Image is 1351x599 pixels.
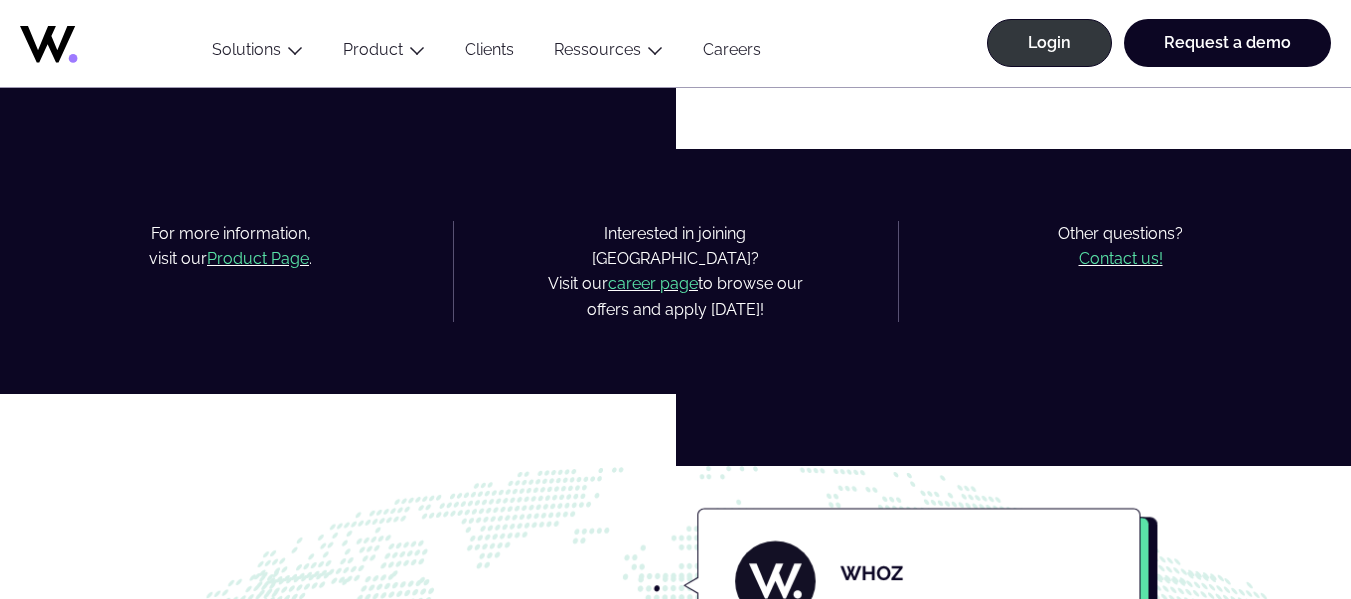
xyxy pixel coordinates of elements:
[504,221,847,322] p: Interested in joining [GEOGRAPHIC_DATA]? Visit our to browse our offers and apply [DATE]!
[1079,249,1163,268] a: Contact us!
[1124,19,1331,67] a: Request a demo
[343,40,403,59] a: Product
[1219,467,1323,571] iframe: Chatbot
[683,40,781,67] a: Careers
[1026,221,1215,284] p: Other questions?
[534,40,683,67] button: Ressources
[323,40,445,67] button: Product
[554,40,641,59] a: Ressources
[445,40,534,67] a: Clients
[207,249,309,268] a: Product Page
[608,274,698,293] a: career page
[117,221,344,284] p: For more information, visit our .
[192,40,323,67] button: Solutions
[987,19,1112,67] a: Login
